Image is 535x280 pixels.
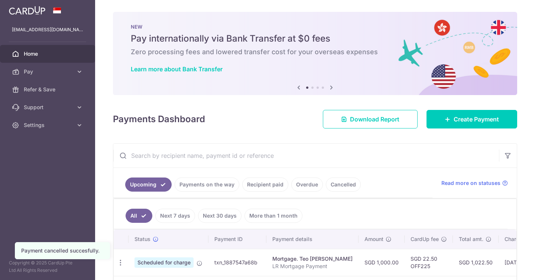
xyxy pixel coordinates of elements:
[441,179,508,187] a: Read more on statuses
[134,235,150,243] span: Status
[242,178,288,192] a: Recipient paid
[113,113,205,126] h4: Payments Dashboard
[405,249,453,276] td: SGD 22.50 OFF225
[441,179,500,187] span: Read more on statuses
[21,247,104,254] div: Payment cancelled succesfully.
[24,68,73,75] span: Pay
[24,50,73,58] span: Home
[411,235,439,243] span: CardUp fee
[272,255,353,263] div: Mortgage. Teo [PERSON_NAME]
[131,33,499,45] h5: Pay internationally via Bank Transfer at $0 fees
[359,249,405,276] td: SGD 1,000.00
[113,144,499,167] input: Search by recipient name, payment id or reference
[291,178,323,192] a: Overdue
[350,115,399,124] span: Download Report
[244,209,302,223] a: More than 1 month
[272,263,353,270] p: LR Mortgage Payment
[155,209,195,223] a: Next 7 days
[326,178,361,192] a: Cancelled
[266,229,359,249] th: Payment details
[454,115,499,124] span: Create Payment
[131,65,223,73] a: Learn more about Bank Transfer
[198,209,241,223] a: Next 30 days
[24,86,73,93] span: Refer & Save
[323,110,418,128] a: Download Report
[134,257,194,268] span: Scheduled for charge
[24,104,73,111] span: Support
[459,235,483,243] span: Total amt.
[125,178,172,192] a: Upcoming
[364,235,383,243] span: Amount
[427,110,517,128] a: Create Payment
[487,258,528,276] iframe: Opens a widget where you can find more information
[505,235,535,243] span: Charge date
[175,178,239,192] a: Payments on the way
[208,229,266,249] th: Payment ID
[208,249,266,276] td: txn_1887547a68b
[12,26,83,33] p: [EMAIL_ADDRESS][DOMAIN_NAME]
[131,24,499,30] p: NEW
[131,48,499,56] h6: Zero processing fees and lowered transfer cost for your overseas expenses
[126,209,152,223] a: All
[453,249,499,276] td: SGD 1,022.50
[9,6,45,15] img: CardUp
[113,12,517,95] img: Bank transfer banner
[24,121,73,129] span: Settings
